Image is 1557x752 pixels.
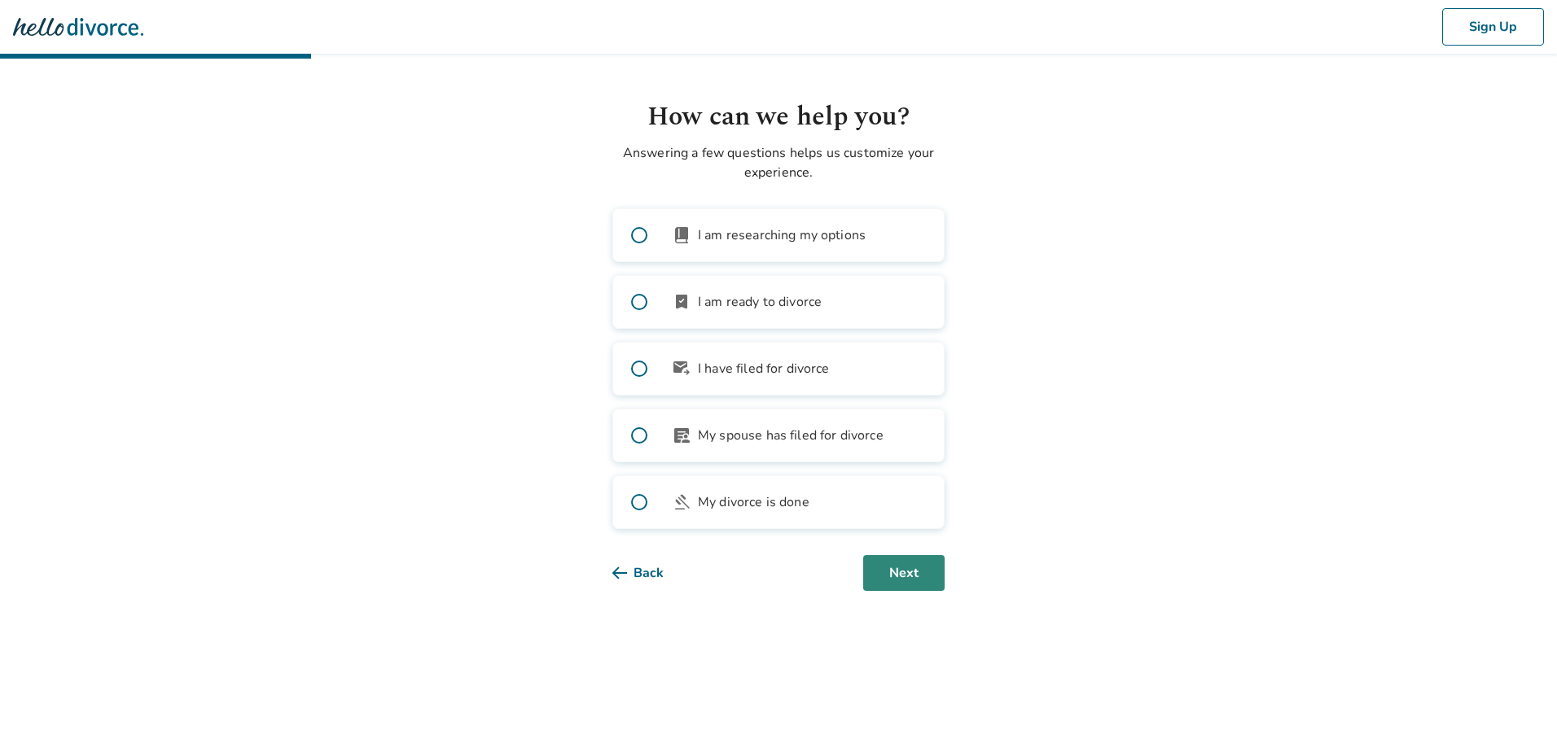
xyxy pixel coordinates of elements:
span: book_2 [672,225,691,245]
span: My spouse has filed for divorce [698,426,884,445]
span: I am researching my options [698,225,866,245]
p: Answering a few questions helps us customize your experience. [612,143,945,182]
span: My divorce is done [698,492,809,512]
button: Back [612,555,690,591]
img: Hello Divorce Logo [13,11,143,43]
span: gavel [672,492,691,512]
iframe: Chat Widget [1476,674,1557,752]
button: Next [863,555,945,591]
span: bookmark_check [672,292,691,312]
h1: How can we help you? [612,98,945,137]
span: outgoing_mail [672,359,691,378]
span: I have filed for divorce [698,359,830,378]
span: article_person [672,426,691,445]
button: Sign Up [1442,8,1544,46]
span: I am ready to divorce [698,292,822,312]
